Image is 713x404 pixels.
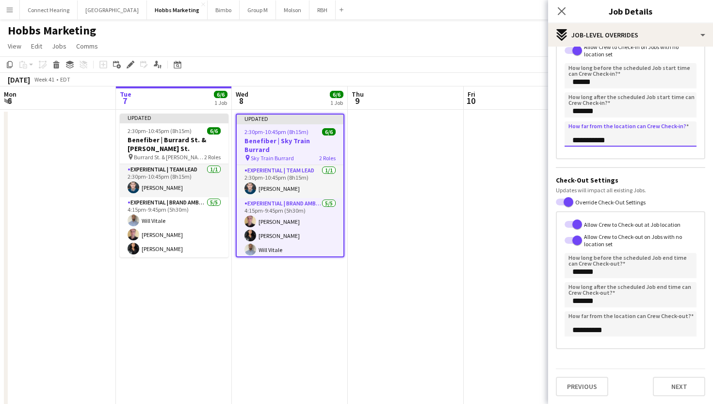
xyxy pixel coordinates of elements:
[204,153,221,161] span: 2 Roles
[350,95,364,106] span: 9
[556,186,705,194] div: Updates will impact all existing Jobs.
[573,199,646,206] label: Override Check-Out Settings
[240,0,276,19] button: Group M
[468,90,475,99] span: Fri
[548,23,713,47] div: Job-Level Overrides
[237,165,343,198] app-card-role: Experiential | Team Lead1/12:30pm-10:45pm (8h15m)[PERSON_NAME]
[48,40,70,52] a: Jobs
[556,176,705,185] h3: Check-Out Settings
[8,23,96,38] h1: Hobbs Marketing
[330,91,343,98] span: 6/6
[236,114,344,257] app-job-card: Updated2:30pm-10:45pm (8h15m)6/6Benefiber | Sky Train Burrard Sky Train Burrard2 RolesExperientia...
[556,377,608,396] button: Previous
[234,95,248,106] span: 8
[4,90,16,99] span: Mon
[207,127,221,135] span: 6/6
[8,75,30,84] div: [DATE]
[4,40,25,52] a: View
[120,90,131,99] span: Tue
[120,114,228,121] div: Updated
[251,154,294,162] span: Sky Train Burrard
[2,95,16,106] span: 6
[32,76,56,83] span: Week 41
[237,198,343,287] app-card-role: Experiential | Brand Ambassador5/54:15pm-9:45pm (5h30m)[PERSON_NAME][PERSON_NAME]Will Vitale
[118,95,131,106] span: 7
[134,153,204,161] span: Burrard St. & [PERSON_NAME] St.
[244,128,308,135] span: 2:30pm-10:45pm (8h15m)
[128,127,192,135] span: 2:30pm-10:45pm (8h15m)
[147,0,208,19] button: Hobbs Marketing
[276,0,309,19] button: Molson
[72,40,102,52] a: Comms
[208,0,240,19] button: Bimbo
[319,154,336,162] span: 2 Roles
[309,0,336,19] button: RBH
[20,0,78,19] button: Connect Hearing
[330,99,343,106] div: 1 Job
[78,0,147,19] button: [GEOGRAPHIC_DATA]
[322,128,336,135] span: 6/6
[653,377,705,396] button: Next
[236,90,248,99] span: Wed
[120,114,228,257] app-job-card: Updated2:30pm-10:45pm (8h15m)6/6Benefiber | Burrard St. & [PERSON_NAME] St. Burrard St. & [PERSON...
[27,40,46,52] a: Edit
[31,42,42,50] span: Edit
[548,5,713,17] h3: Job Details
[214,91,227,98] span: 6/6
[237,115,343,122] div: Updated
[120,135,228,153] h3: Benefiber | Burrard St. & [PERSON_NAME] St.
[120,197,228,286] app-card-role: Experiential | Brand Ambassador5/54:15pm-9:45pm (5h30m)Will Vitale[PERSON_NAME][PERSON_NAME]
[52,42,66,50] span: Jobs
[76,42,98,50] span: Comms
[8,42,21,50] span: View
[60,76,70,83] div: EDT
[466,95,475,106] span: 10
[582,233,697,248] label: Allow Crew to Check-out on Jobs with no location set
[237,136,343,154] h3: Benefiber | Sky Train Burrard
[120,164,228,197] app-card-role: Experiential | Team Lead1/12:30pm-10:45pm (8h15m)[PERSON_NAME]
[214,99,227,106] div: 1 Job
[352,90,364,99] span: Thu
[582,220,681,228] label: Allow Crew to Check-out at Job location
[582,43,697,58] label: Allow Crew to Check-in on Jobs with no location set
